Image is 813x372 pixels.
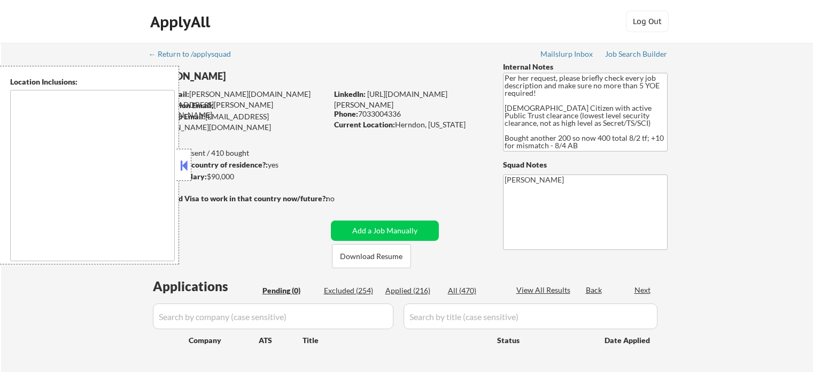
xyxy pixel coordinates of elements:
[150,111,327,132] div: [EMAIL_ADDRESS][PERSON_NAME][DOMAIN_NAME]
[540,50,594,58] div: Mailslurp Inbox
[605,50,668,58] div: Job Search Builder
[332,244,411,268] button: Download Resume
[497,330,589,350] div: Status
[324,285,377,296] div: Excluded (254)
[626,11,669,32] button: Log Out
[540,50,594,60] a: Mailslurp Inbox
[189,335,259,346] div: Company
[516,285,574,295] div: View All Results
[149,50,241,60] a: ← Return to /applysquad
[149,160,324,170] div: yes
[10,77,175,87] div: Location Inclusions:
[634,285,652,295] div: Next
[149,171,327,182] div: $90,000
[326,193,357,204] div: no
[334,109,485,119] div: 7033004336
[586,285,603,295] div: Back
[150,13,213,31] div: ApplyAll
[503,62,668,72] div: Internal Notes
[334,119,485,130] div: Herndon, [US_STATE]
[334,120,395,129] strong: Current Location:
[259,335,303,346] div: ATS
[149,148,327,158] div: 216 sent / 410 bought
[334,109,358,118] strong: Phone:
[153,303,393,329] input: Search by company (case sensitive)
[149,50,241,58] div: ← Return to /applysquad
[153,280,259,293] div: Applications
[262,285,316,296] div: Pending (0)
[331,221,439,241] button: Add a Job Manually
[150,194,328,203] strong: Will need Visa to work in that country now/future?:
[503,160,668,170] div: Squad Notes
[385,285,439,296] div: Applied (216)
[334,89,366,98] strong: LinkedIn:
[334,89,447,109] a: [URL][DOMAIN_NAME][PERSON_NAME]
[149,160,268,169] strong: Can work in country of residence?:
[404,303,657,329] input: Search by title (case sensitive)
[448,285,501,296] div: All (470)
[150,70,369,83] div: [PERSON_NAME]
[605,50,668,60] a: Job Search Builder
[605,335,652,346] div: Date Applied
[150,89,327,120] div: [PERSON_NAME][DOMAIN_NAME][EMAIL_ADDRESS][PERSON_NAME][DOMAIN_NAME]
[303,335,487,346] div: Title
